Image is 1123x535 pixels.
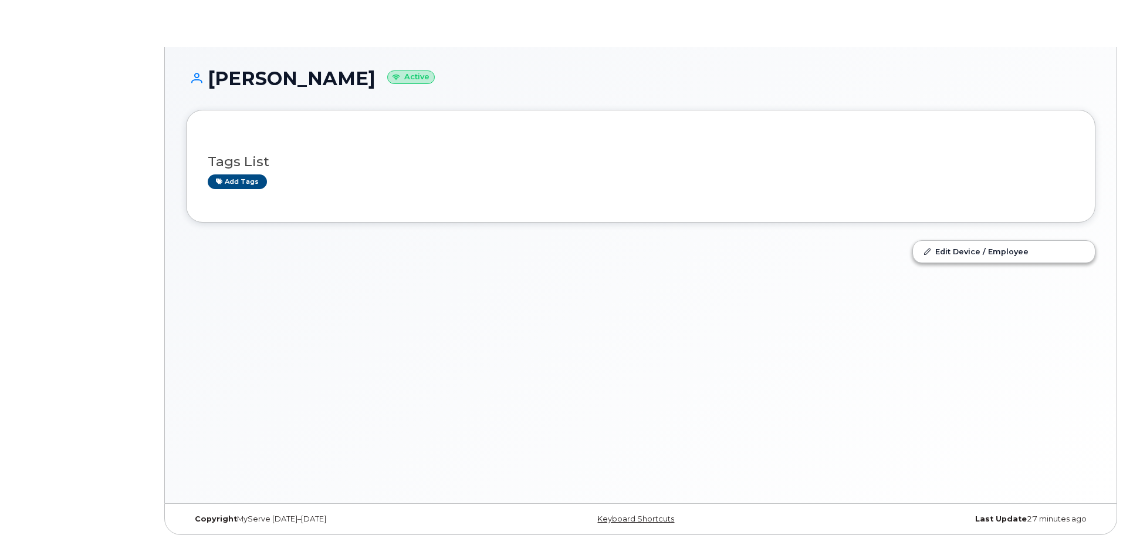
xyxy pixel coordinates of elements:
a: Edit Device / Employee [913,241,1095,262]
a: Keyboard Shortcuts [597,514,674,523]
small: Active [387,70,435,84]
strong: Copyright [195,514,237,523]
div: 27 minutes ago [792,514,1095,524]
div: MyServe [DATE]–[DATE] [186,514,489,524]
a: Add tags [208,174,267,189]
h3: Tags List [208,154,1074,169]
strong: Last Update [975,514,1027,523]
h1: [PERSON_NAME] [186,68,1095,89]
